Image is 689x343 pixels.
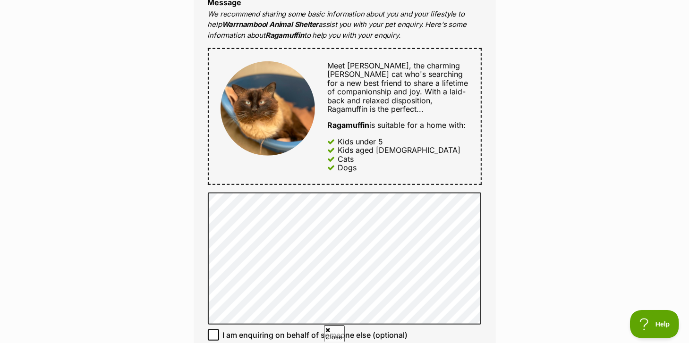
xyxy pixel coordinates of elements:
[338,146,460,154] div: Kids aged [DEMOGRAPHIC_DATA]
[338,155,354,163] div: Cats
[208,9,482,41] p: We recommend sharing some basic information about you and your lifestyle to help assist you with ...
[327,121,468,129] div: is suitable for a home with:
[327,61,468,114] span: Meet [PERSON_NAME], the charming [PERSON_NAME] cat who's searching for a new best friend to share...
[338,163,357,172] div: Dogs
[221,61,315,156] img: Ragamuffin
[265,31,304,40] strong: Ragamuffin
[223,329,408,341] span: I am enquiring on behalf of someone else (optional)
[324,325,345,342] span: Close
[327,120,369,130] strong: Ragamuffin
[222,20,319,29] strong: Warrnambool Animal Shelter
[630,310,680,338] iframe: Help Scout Beacon - Open
[338,137,383,146] div: Kids under 5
